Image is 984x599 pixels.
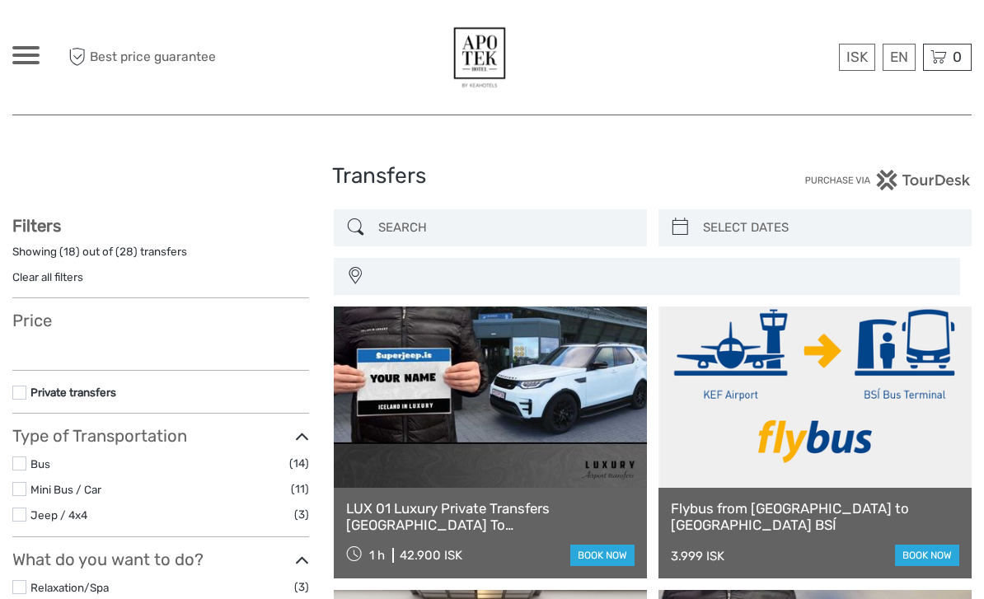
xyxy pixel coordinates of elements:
[12,426,309,446] h3: Type of Transportation
[671,500,959,534] a: Flybus from [GEOGRAPHIC_DATA] to [GEOGRAPHIC_DATA] BSÍ
[950,49,964,65] span: 0
[12,311,309,330] h3: Price
[64,44,252,71] span: Best price guarantee
[294,578,309,597] span: (3)
[346,500,635,534] a: LUX 01 Luxury Private Transfers [GEOGRAPHIC_DATA] To [GEOGRAPHIC_DATA]
[12,270,83,283] a: Clear all filters
[372,213,639,242] input: SEARCH
[846,49,868,65] span: ISK
[30,483,101,496] a: Mini Bus / Car
[895,545,959,566] a: book now
[369,548,385,563] span: 1 h
[883,44,916,71] div: EN
[804,170,972,190] img: PurchaseViaTourDesk.png
[30,581,109,594] a: Relaxation/Spa
[332,163,652,190] h1: Transfers
[696,213,963,242] input: SELECT DATES
[570,545,635,566] a: book now
[439,16,520,98] img: 77-9d1c84b2-efce-47e2-937f-6c1b6e9e5575_logo_big.jpg
[63,244,76,260] label: 18
[119,244,134,260] label: 28
[289,454,309,473] span: (14)
[12,216,61,236] strong: Filters
[12,550,309,569] h3: What do you want to do?
[30,386,116,399] a: Private transfers
[30,457,50,470] a: Bus
[12,244,309,269] div: Showing ( ) out of ( ) transfers
[400,548,462,563] div: 42.900 ISK
[294,505,309,524] span: (3)
[291,480,309,498] span: (11)
[671,549,724,564] div: 3.999 ISK
[30,508,87,522] a: Jeep / 4x4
